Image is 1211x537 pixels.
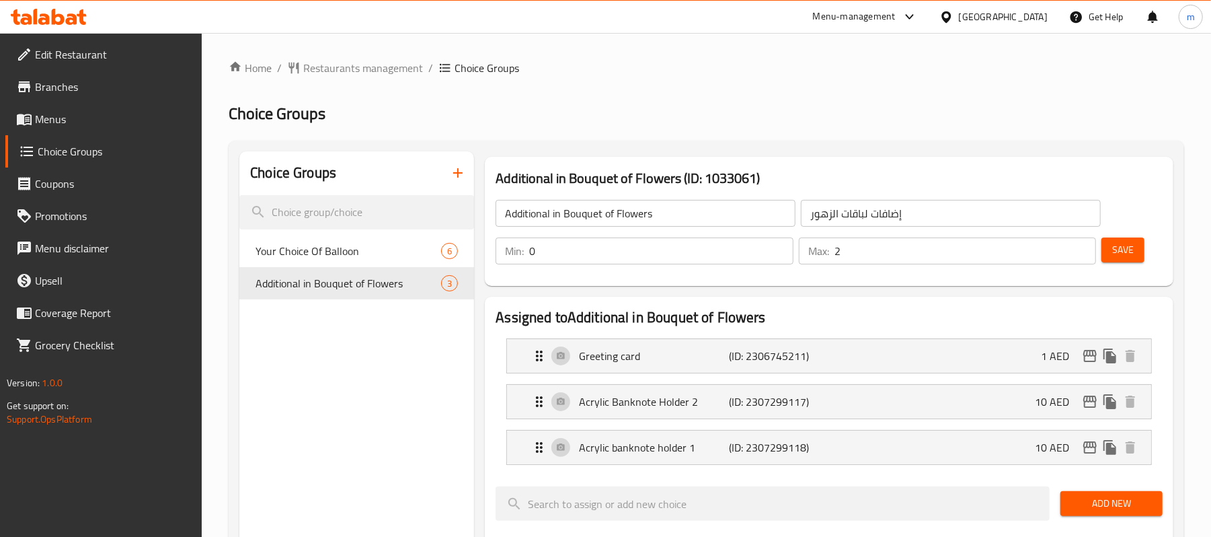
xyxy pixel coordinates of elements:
[5,38,202,71] a: Edit Restaurant
[455,60,519,76] span: Choice Groups
[1100,346,1120,366] button: duplicate
[303,60,423,76] span: Restaurants management
[1071,495,1152,512] span: Add New
[507,385,1151,419] div: Expand
[1060,491,1163,516] button: Add New
[35,273,192,289] span: Upsell
[496,333,1163,379] li: Expand
[1120,346,1140,366] button: delete
[35,337,192,353] span: Grocery Checklist
[256,275,441,291] span: Additional in Bouquet of Flowers
[442,277,457,290] span: 3
[579,394,729,410] p: Acrylic Banknote Holder 2
[5,135,202,168] a: Choice Groups
[35,240,192,256] span: Menu disclaimer
[496,168,1163,189] h3: Additional in Bouquet of Flowers (ID: 1033061)
[35,111,192,127] span: Menus
[229,98,325,129] span: Choice Groups
[579,439,729,456] p: Acrylic banknote holder 1
[5,297,202,329] a: Coverage Report
[959,9,1048,24] div: [GEOGRAPHIC_DATA]
[239,267,474,299] div: Additional in Bouquet of Flowers3
[1035,394,1080,410] p: 10 AED
[1080,392,1100,412] button: edit
[35,79,192,95] span: Branches
[441,275,458,291] div: Choices
[35,208,192,224] span: Promotions
[35,176,192,192] span: Coupons
[256,243,441,259] span: Your Choice Of Balloon
[507,431,1151,464] div: Expand
[287,60,423,76] a: Restaurants management
[5,103,202,135] a: Menus
[496,425,1163,470] li: Expand
[277,60,282,76] li: /
[7,374,40,392] span: Version:
[1100,437,1120,458] button: duplicate
[730,348,830,364] p: (ID: 2306745211)
[250,163,336,183] h2: Choice Groups
[579,348,729,364] p: Greeting card
[1120,437,1140,458] button: delete
[42,374,63,392] span: 1.0.0
[5,200,202,232] a: Promotions
[229,60,272,76] a: Home
[442,245,457,258] span: 6
[813,9,896,25] div: Menu-management
[1187,9,1195,24] span: m
[1041,348,1080,364] p: 1 AED
[441,243,458,259] div: Choices
[7,410,92,428] a: Support.OpsPlatform
[428,60,433,76] li: /
[496,379,1163,425] li: Expand
[35,305,192,321] span: Coverage Report
[1080,437,1100,458] button: edit
[1080,346,1100,366] button: edit
[5,71,202,103] a: Branches
[505,243,524,259] p: Min:
[229,60,1184,76] nav: breadcrumb
[1035,439,1080,456] p: 10 AED
[507,339,1151,373] div: Expand
[496,487,1050,521] input: search
[730,394,830,410] p: (ID: 2307299117)
[496,308,1163,328] h2: Assigned to Additional in Bouquet of Flowers
[38,143,192,159] span: Choice Groups
[239,235,474,267] div: Your Choice Of Balloon6
[35,46,192,63] span: Edit Restaurant
[1100,392,1120,412] button: duplicate
[5,232,202,264] a: Menu disclaimer
[808,243,829,259] p: Max:
[5,264,202,297] a: Upsell
[239,195,474,229] input: search
[1112,242,1134,258] span: Save
[1101,238,1144,262] button: Save
[5,168,202,200] a: Coupons
[5,329,202,361] a: Grocery Checklist
[1120,392,1140,412] button: delete
[730,439,830,456] p: (ID: 2307299118)
[7,397,69,415] span: Get support on:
